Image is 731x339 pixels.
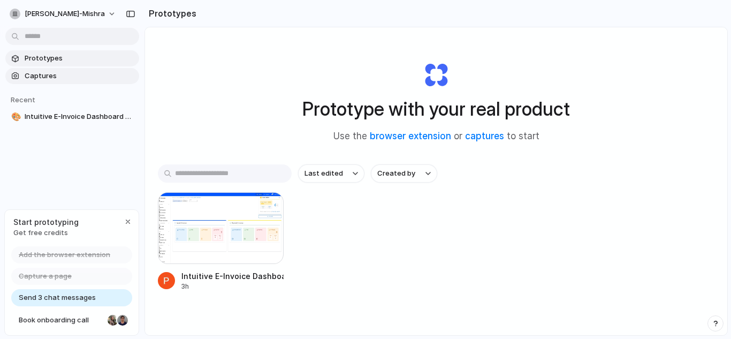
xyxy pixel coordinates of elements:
span: Book onboarding call [19,315,103,326]
div: Nicole Kubica [106,314,119,327]
div: 3h [181,282,284,291]
h2: Prototypes [144,7,196,20]
div: Christian Iacullo [116,314,129,327]
button: 🎨 [10,111,20,122]
span: [PERSON_NAME]-mishra [25,9,105,19]
span: Prototypes [25,53,135,64]
a: 🎨Intuitive E-Invoice Dashboard Design [5,109,139,125]
a: Captures [5,68,139,84]
button: [PERSON_NAME]-mishra [5,5,121,22]
span: Get free credits [13,228,79,238]
a: captures [465,131,504,141]
span: Recent [11,95,35,104]
h1: Prototype with your real product [302,95,570,123]
span: Send 3 chat messages [19,292,96,303]
a: Book onboarding call [11,312,132,329]
a: Intuitive E-Invoice Dashboard DesignIntuitive E-Invoice Dashboard Design3h [158,192,284,291]
span: Capture a page [19,271,72,282]
span: Last edited [304,168,343,179]
a: browser extension [370,131,451,141]
div: Intuitive E-Invoice Dashboard Design [181,270,284,282]
span: Intuitive E-Invoice Dashboard Design [25,111,135,122]
div: 🎨 [11,111,19,123]
span: Captures [25,71,135,81]
button: Created by [371,164,437,183]
span: Created by [377,168,415,179]
span: Use the or to start [333,130,539,144]
span: Start prototyping [13,216,79,228]
a: Prototypes [5,50,139,66]
button: Last edited [298,164,364,183]
span: Add the browser extension [19,250,110,260]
